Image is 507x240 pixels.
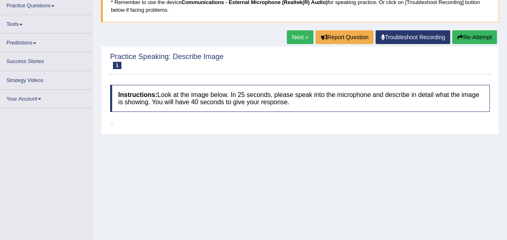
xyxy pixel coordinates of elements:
h2: Practice Speaking: Describe Image [110,53,223,69]
a: Tests [0,15,92,31]
button: Report Question [315,30,373,44]
b: Instructions: [118,91,157,98]
span: 1 [113,62,121,69]
h4: Look at the image below. In 25 seconds, please speak into the microphone and describe in detail w... [110,85,490,112]
a: Predictions [0,34,92,49]
a: Strategy Videos [0,71,92,87]
a: Your Account [0,90,92,105]
a: Success Stories [0,52,92,68]
a: Troubleshoot Recording [376,30,450,44]
a: Next » [287,30,313,44]
button: Re-Attempt [452,30,497,44]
